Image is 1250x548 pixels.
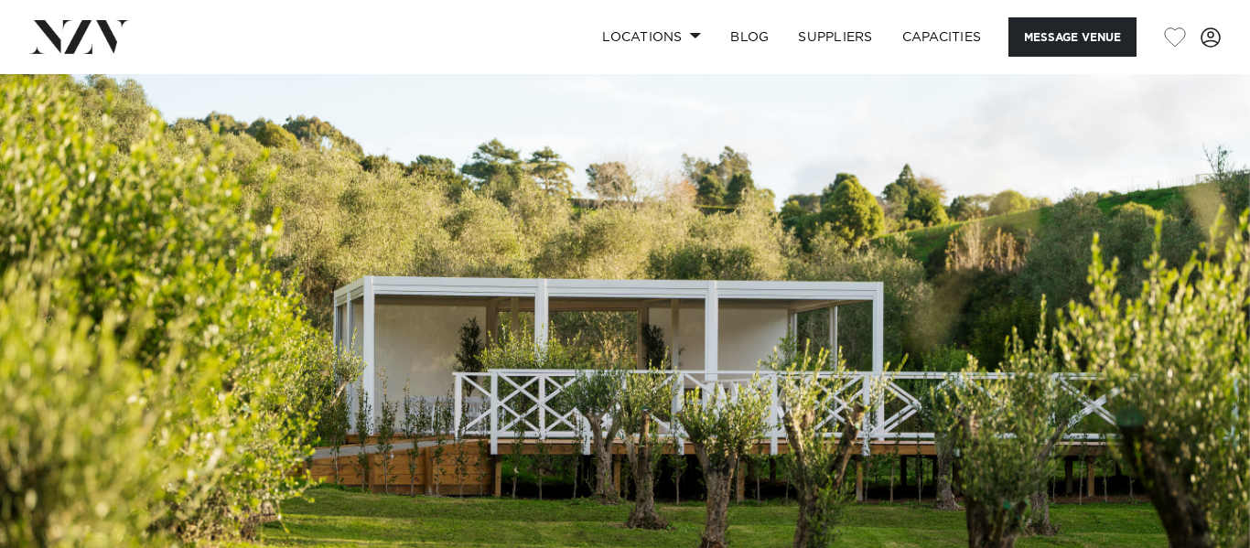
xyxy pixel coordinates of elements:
[29,20,129,53] img: nzv-logo.png
[888,17,997,57] a: Capacities
[1008,17,1137,57] button: Message Venue
[716,17,783,57] a: BLOG
[783,17,887,57] a: SUPPLIERS
[587,17,716,57] a: Locations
